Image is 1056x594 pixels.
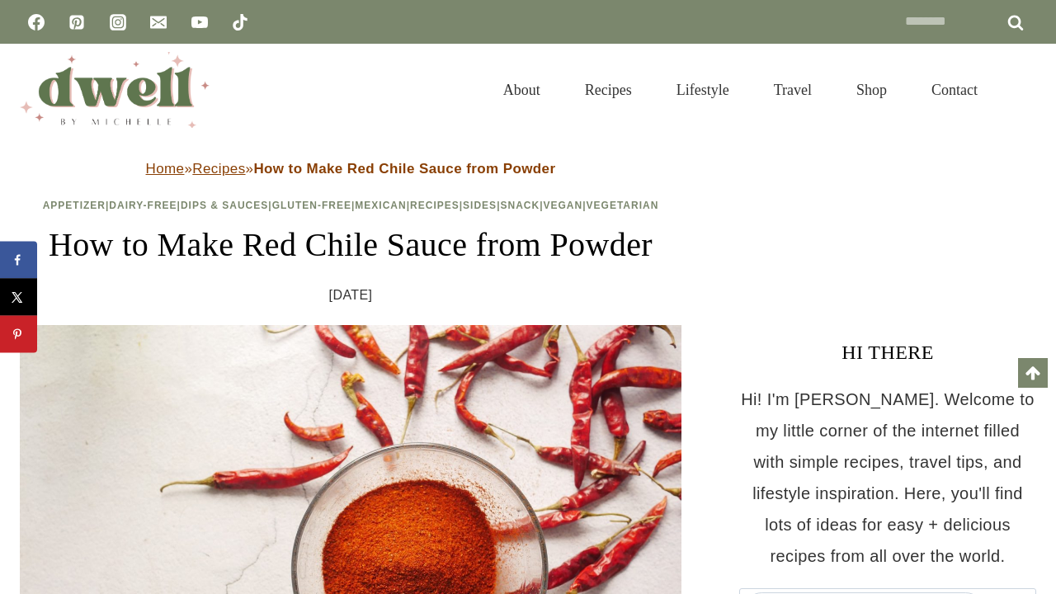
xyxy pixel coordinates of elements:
a: Home [146,161,185,177]
a: Recipes [192,161,245,177]
a: Instagram [101,6,134,39]
nav: Primary Navigation [481,61,1000,119]
a: TikTok [224,6,257,39]
a: Dairy-Free [109,200,177,211]
strong: How to Make Red Chile Sauce from Powder [253,161,555,177]
img: DWELL by michelle [20,52,210,128]
a: Pinterest [60,6,93,39]
a: Recipes [563,61,654,119]
a: Travel [752,61,834,119]
a: YouTube [183,6,216,39]
span: | | | | | | | | | [43,200,659,211]
a: Vegan [544,200,583,211]
a: Mexican [355,200,406,211]
time: [DATE] [329,283,373,308]
a: Dips & Sauces [181,200,268,211]
p: Hi! I'm [PERSON_NAME]. Welcome to my little corner of the internet filled with simple recipes, tr... [739,384,1036,572]
a: Sides [463,200,497,211]
a: Scroll to top [1018,358,1048,388]
a: Snack [500,200,540,211]
a: Facebook [20,6,53,39]
a: Shop [834,61,909,119]
h3: HI THERE [739,337,1036,367]
a: Vegetarian [587,200,659,211]
a: Contact [909,61,1000,119]
a: About [481,61,563,119]
a: Recipes [410,200,460,211]
a: Appetizer [43,200,106,211]
button: View Search Form [1008,76,1036,104]
a: Lifestyle [654,61,752,119]
a: Email [142,6,175,39]
span: » » [146,161,556,177]
h1: How to Make Red Chile Sauce from Powder [20,220,681,270]
a: Gluten-Free [272,200,351,211]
